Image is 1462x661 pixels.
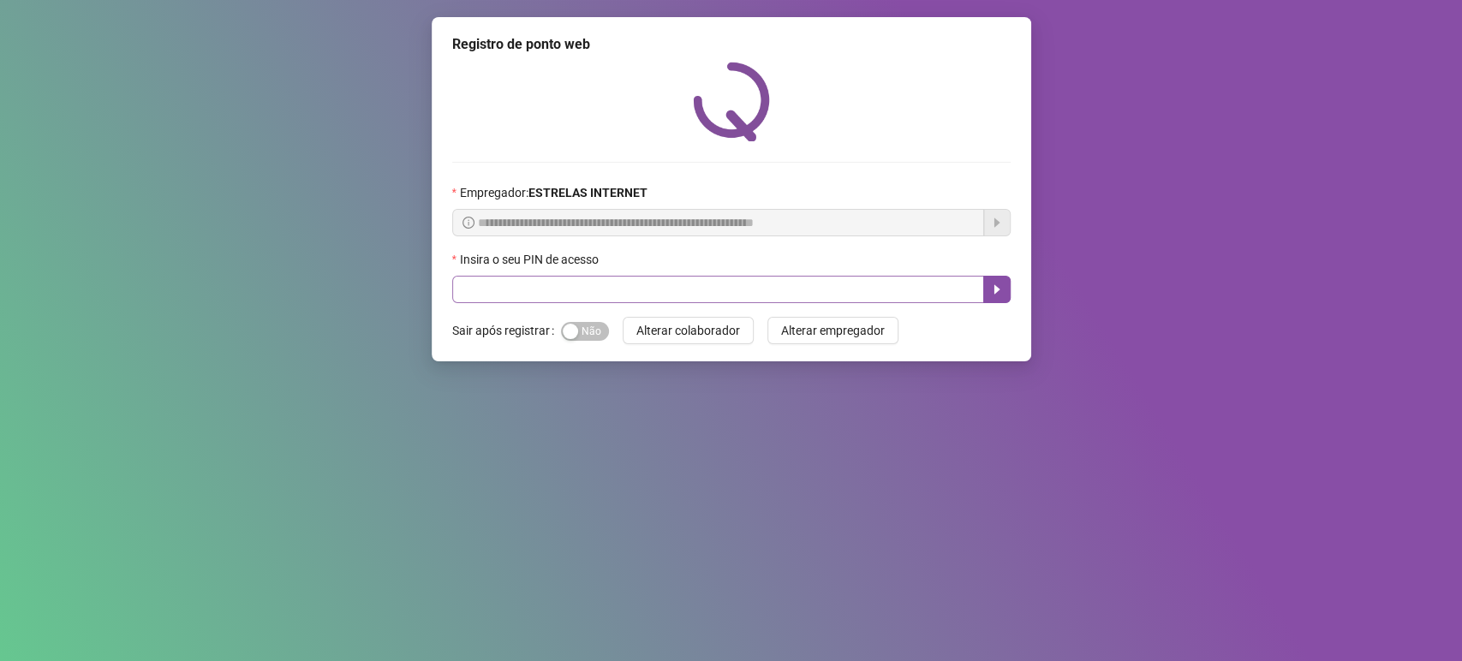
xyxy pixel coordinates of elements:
strong: ESTRELAS INTERNET [528,186,647,199]
span: caret-right [990,283,1004,296]
span: Alterar colaborador [636,321,740,340]
button: Alterar empregador [767,317,898,344]
div: Registro de ponto web [452,34,1011,55]
span: Empregador : [460,183,647,202]
span: Alterar empregador [781,321,885,340]
span: info-circle [462,217,474,229]
label: Sair após registrar [452,317,561,344]
button: Alterar colaborador [623,317,754,344]
label: Insira o seu PIN de acesso [452,250,610,269]
img: QRPoint [693,62,770,141]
